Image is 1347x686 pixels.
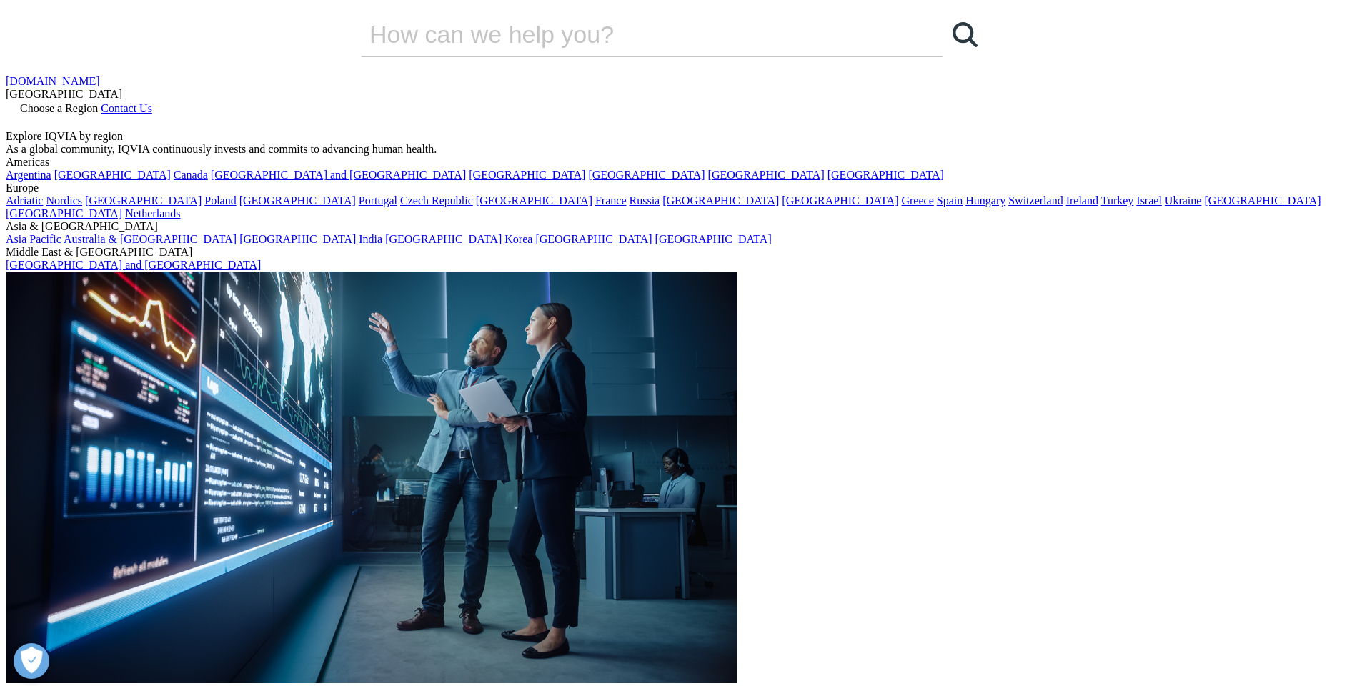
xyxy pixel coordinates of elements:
[125,207,180,219] a: Netherlands
[211,169,466,181] a: [GEOGRAPHIC_DATA] and [GEOGRAPHIC_DATA]
[655,233,772,245] a: [GEOGRAPHIC_DATA]
[359,233,382,245] a: India
[782,194,898,207] a: [GEOGRAPHIC_DATA]
[385,233,502,245] a: [GEOGRAPHIC_DATA]
[54,169,171,181] a: [GEOGRAPHIC_DATA]
[1165,194,1202,207] a: Ukraine
[6,207,122,219] a: [GEOGRAPHIC_DATA]
[6,246,1341,259] div: Middle East & [GEOGRAPHIC_DATA]
[937,194,963,207] a: Spain
[953,22,978,47] svg: Search
[361,13,903,56] input: 検索する
[6,220,1341,233] div: Asia & [GEOGRAPHIC_DATA]
[901,194,933,207] a: Greece
[46,194,82,207] a: Nordics
[1101,194,1134,207] a: Turkey
[6,169,51,181] a: Argentina
[6,259,261,271] a: [GEOGRAPHIC_DATA] and [GEOGRAPHIC_DATA]
[469,169,585,181] a: [GEOGRAPHIC_DATA]
[359,194,397,207] a: Portugal
[595,194,627,207] a: France
[6,194,43,207] a: Adriatic
[6,233,61,245] a: Asia Pacific
[708,169,825,181] a: [GEOGRAPHIC_DATA]
[943,13,986,56] a: 検索する
[64,233,237,245] a: Australia & [GEOGRAPHIC_DATA]
[204,194,236,207] a: Poland
[1066,194,1098,207] a: Ireland
[630,194,660,207] a: Russia
[400,194,473,207] a: Czech Republic
[588,169,705,181] a: [GEOGRAPHIC_DATA]
[6,182,1341,194] div: Europe
[239,194,356,207] a: [GEOGRAPHIC_DATA]
[6,75,100,87] a: [DOMAIN_NAME]
[174,169,208,181] a: Canada
[504,233,532,245] a: Korea
[6,272,737,683] img: 2093_analyzing-data-using-big-screen-display-and-laptop.png
[1136,194,1162,207] a: Israel
[85,194,202,207] a: [GEOGRAPHIC_DATA]
[476,194,592,207] a: [GEOGRAPHIC_DATA]
[239,233,356,245] a: [GEOGRAPHIC_DATA]
[535,233,652,245] a: [GEOGRAPHIC_DATA]
[6,156,1341,169] div: Americas
[6,88,1341,101] div: [GEOGRAPHIC_DATA]
[6,143,1341,156] div: As a global community, IQVIA continuously invests and commits to advancing human health.
[20,102,98,114] span: Choose a Region
[6,130,1341,143] div: Explore IQVIA by region
[101,102,152,114] a: Contact Us
[1204,194,1321,207] a: [GEOGRAPHIC_DATA]
[662,194,779,207] a: [GEOGRAPHIC_DATA]
[965,194,1005,207] a: Hungary
[14,643,49,679] button: 優先設定センターを開く
[1008,194,1063,207] a: Switzerland
[827,169,944,181] a: [GEOGRAPHIC_DATA]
